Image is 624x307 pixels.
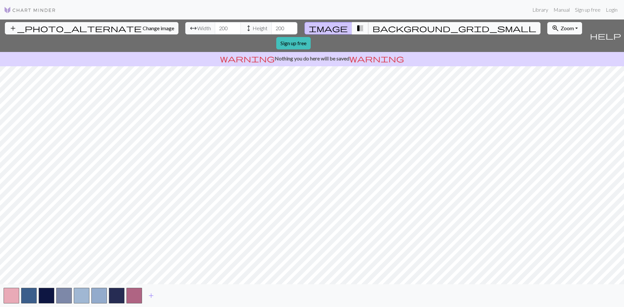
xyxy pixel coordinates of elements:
[547,22,582,34] button: Zoom
[551,3,572,16] a: Manual
[253,24,267,32] span: Height
[143,289,159,302] button: Add color
[372,24,536,33] span: background_grid_small
[143,25,174,31] span: Change image
[309,24,348,33] span: image
[530,3,551,16] a: Library
[4,6,56,14] img: Logo
[590,31,621,40] span: help
[603,3,620,16] a: Login
[197,24,211,32] span: Width
[561,25,574,31] span: Zoom
[349,54,404,63] span: warning
[220,54,275,63] span: warning
[356,24,364,33] span: transition_fade
[9,24,142,33] span: add_photo_alternate
[572,3,603,16] a: Sign up free
[3,55,621,62] p: Nothing you do here will be saved
[552,24,559,33] span: zoom_in
[5,22,178,34] button: Change image
[189,24,197,33] span: arrow_range
[276,37,311,49] a: Sign up free
[147,291,155,300] span: add
[587,19,624,52] button: Help
[245,24,253,33] span: height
